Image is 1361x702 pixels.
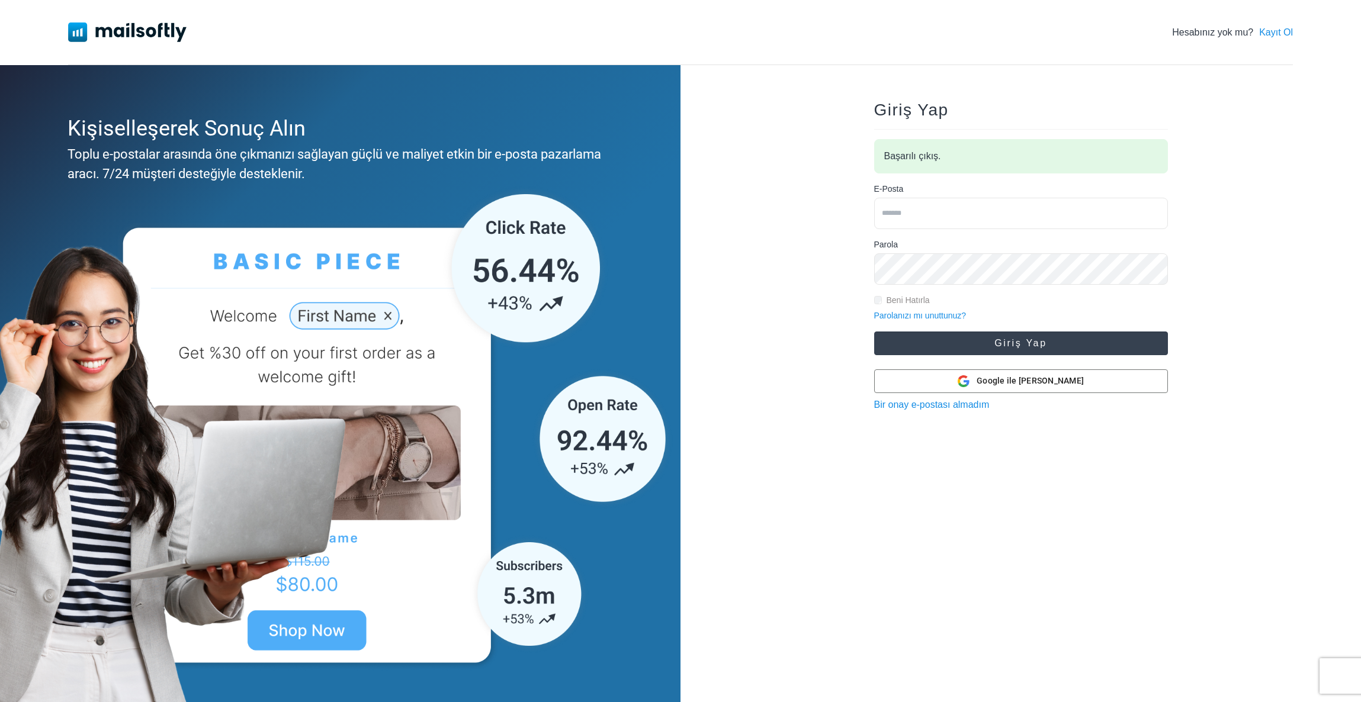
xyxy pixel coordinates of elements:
[874,239,898,251] label: Parola
[874,331,1168,355] button: Giriş Yap
[68,144,607,183] div: Toplu e-postalar arasında öne çıkmanızı sağlayan güçlü ve maliyet etkin bir e-posta pazarlama ara...
[874,311,967,320] a: Parolanızı mı unuttunuz?
[977,375,1084,387] span: Google ile [PERSON_NAME]
[874,400,990,410] a: Bir onay e-postası almadım
[1259,25,1293,40] a: Kayıt Ol
[874,139,1168,173] div: Başarılı çıkış.
[1172,25,1293,40] div: Hesabınız yok mu?
[887,294,930,307] label: Beni Hatırla
[874,369,1168,393] button: Google ile [PERSON_NAME]
[874,183,904,195] label: E-Posta
[68,22,187,41] img: Mailsoftly
[68,112,607,144] div: Kişiselleşerek Sonuç Alın
[874,101,949,119] span: Giriş Yap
